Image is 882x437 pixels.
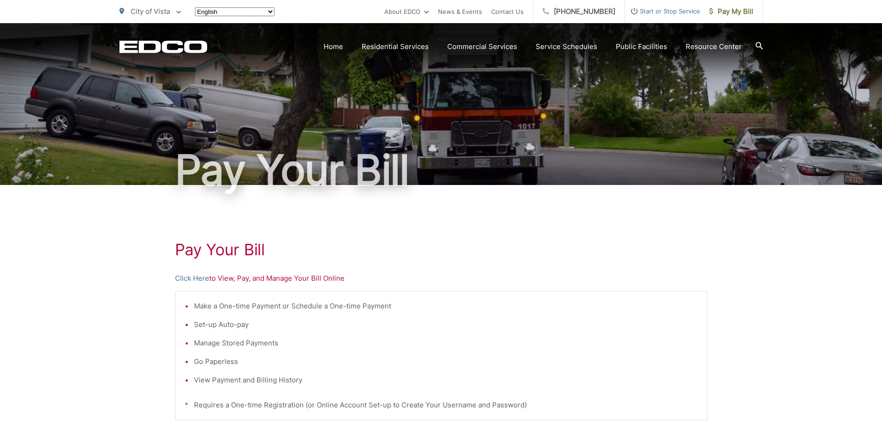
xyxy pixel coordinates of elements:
[194,338,698,349] li: Manage Stored Payments
[175,273,707,284] p: to View, Pay, and Manage Your Bill Online
[194,301,698,312] li: Make a One-time Payment or Schedule a One-time Payment
[194,375,698,386] li: View Payment and Billing History
[119,147,763,193] h1: Pay Your Bill
[709,6,753,17] span: Pay My Bill
[447,41,517,52] a: Commercial Services
[616,41,667,52] a: Public Facilities
[686,41,742,52] a: Resource Center
[175,240,707,259] h1: Pay Your Bill
[362,41,429,52] a: Residential Services
[438,6,482,17] a: News & Events
[195,7,275,16] select: Select a language
[324,41,343,52] a: Home
[491,6,524,17] a: Contact Us
[131,7,170,16] span: City of Vista
[384,6,429,17] a: About EDCO
[194,319,698,330] li: Set-up Auto-pay
[536,41,597,52] a: Service Schedules
[185,400,698,411] p: * Requires a One-time Registration (or Online Account Set-up to Create Your Username and Password)
[194,356,698,367] li: Go Paperless
[119,40,207,53] a: EDCD logo. Return to the homepage.
[175,273,209,284] a: Click Here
